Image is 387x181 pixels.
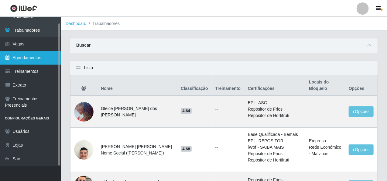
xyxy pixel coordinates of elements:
[97,75,177,96] th: Nome
[309,144,341,157] li: Rede Econômico - Malvinas
[215,106,241,112] ul: --
[74,94,94,129] img: 1747682589505.jpeg
[349,144,374,155] button: Opções
[309,138,341,144] li: Empresa
[212,75,244,96] th: Treinamento
[248,138,302,144] li: EPI - REPOSITOR
[248,151,302,157] li: Repositor de Frios
[66,21,87,26] a: Dashboard
[349,106,374,117] button: Opções
[305,75,345,96] th: Locais do Bloqueio
[61,17,387,31] nav: breadcrumb
[244,75,305,96] th: Certificações
[248,100,302,106] li: EPI - ASG
[248,157,302,163] li: Repositor de Hortifruti
[248,112,302,119] li: Repositor de Hortifruti
[76,43,91,48] strong: Buscar
[97,128,177,172] td: [PERSON_NAME] [PERSON_NAME] Nome Social ([PERSON_NAME])
[345,75,377,96] th: Opções
[248,106,302,112] li: Repositor de Frios
[74,137,94,163] img: 1728483515681.jpeg
[177,75,212,96] th: Classificação
[181,146,192,152] span: 4.68
[248,131,302,138] li: Base Qualificada - Bemais
[70,61,378,75] div: Lista
[87,20,120,27] li: Trabalhadores
[215,144,241,151] ul: --
[181,108,192,114] span: 4.64
[10,5,37,12] img: CoreUI Logo
[248,144,302,151] li: iWof - SAIBA MAIS
[97,96,177,128] td: Gleice [PERSON_NAME] dos [PERSON_NAME]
